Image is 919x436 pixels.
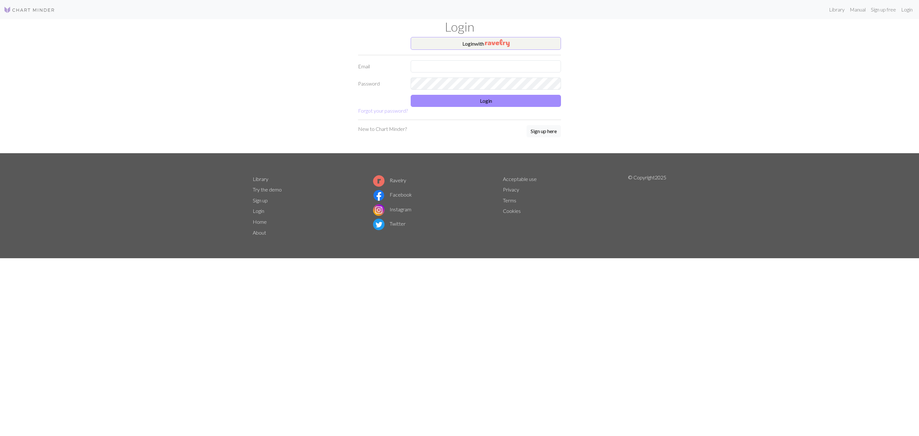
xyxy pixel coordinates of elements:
p: New to Chart Minder? [358,125,407,133]
a: Terms [503,197,516,203]
a: Login [253,208,264,214]
img: Ravelry logo [373,175,385,187]
a: Acceptable use [503,176,537,182]
a: Library [826,3,847,16]
a: Twitter [373,221,406,227]
a: Home [253,219,267,225]
button: Loginwith [411,37,561,50]
a: Sign up here [527,125,561,138]
a: Facebook [373,192,412,198]
a: Instagram [373,206,411,212]
img: Ravelry [485,39,510,47]
a: Forgot your password? [358,108,408,114]
a: Sign up [253,197,268,203]
a: Sign up free [868,3,899,16]
h1: Login [249,19,670,34]
label: Password [354,78,407,90]
button: Login [411,95,561,107]
label: Email [354,60,407,72]
a: Manual [847,3,868,16]
a: Login [899,3,915,16]
button: Sign up here [527,125,561,137]
img: Twitter logo [373,219,385,230]
img: Instagram logo [373,204,385,216]
a: Library [253,176,268,182]
img: Facebook logo [373,190,385,201]
a: About [253,229,266,236]
a: Cookies [503,208,521,214]
img: Logo [4,6,55,14]
a: Ravelry [373,177,406,183]
a: Privacy [503,186,519,192]
p: © Copyright 2025 [628,174,666,238]
a: Try the demo [253,186,282,192]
